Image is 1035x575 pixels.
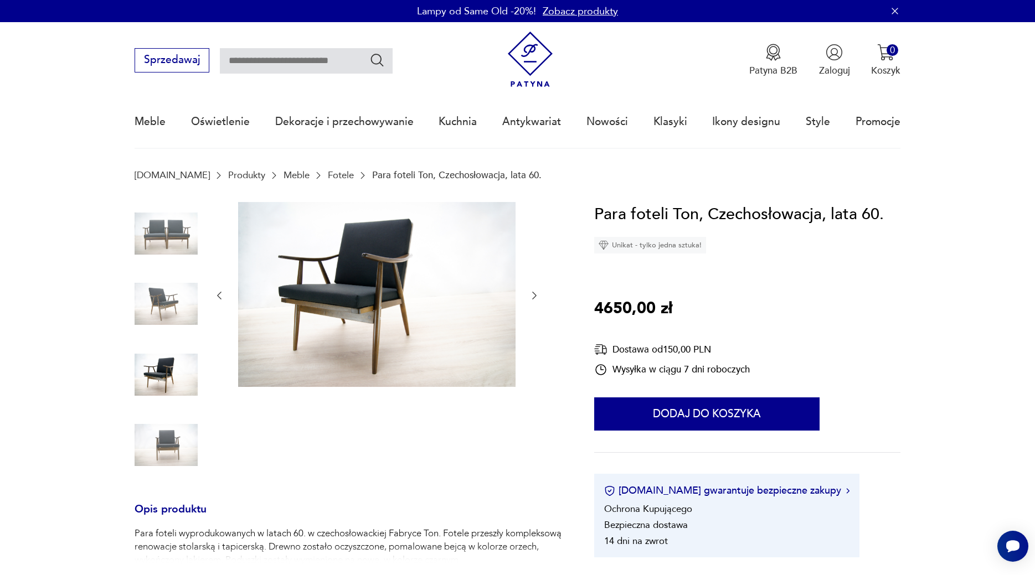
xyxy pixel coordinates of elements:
a: Zobacz produkty [543,4,618,18]
a: Nowości [586,96,628,147]
p: Lampy od Same Old -20%! [417,4,536,18]
button: Dodaj do koszyka [594,397,820,431]
a: Kuchnia [439,96,477,147]
img: Ikona dostawy [594,343,607,356]
p: 4650,00 zł [594,296,672,322]
img: Zdjęcie produktu Para foteli Ton, Czechosłowacja, lata 60. [135,272,198,335]
h3: Opis produktu [135,505,562,527]
a: Sprzedawaj [135,56,209,65]
img: Ikona diamentu [599,240,609,250]
a: Klasyki [653,96,687,147]
button: [DOMAIN_NAME] gwarantuje bezpieczne zakupy [604,484,849,498]
a: Produkty [228,170,265,180]
img: Zdjęcie produktu Para foteli Ton, Czechosłowacja, lata 60. [135,413,198,476]
img: Zdjęcie produktu Para foteli Ton, Czechosłowacja, lata 60. [238,202,516,387]
li: 14 dni na zwrot [604,535,668,547]
a: Ikona medaluPatyna B2B [749,44,797,77]
button: Patyna B2B [749,44,797,77]
img: Ikona strzałki w prawo [846,488,849,494]
div: Wysyłka w ciągu 7 dni roboczych [594,363,750,376]
li: Bezpieczna dostawa [604,519,688,531]
a: Fotele [328,170,354,180]
button: Zaloguj [819,44,850,77]
img: Zdjęcie produktu Para foteli Ton, Czechosłowacja, lata 60. [135,343,198,406]
p: Para foteli wyprodukowanych w latach 60. w czechosłowackiej Fabryce Ton. Fotele przeszły kompleks... [135,527,562,567]
div: Dostawa od 150,00 PLN [594,343,750,356]
img: Patyna - sklep z meblami i dekoracjami vintage [502,32,558,87]
a: Ikony designu [712,96,780,147]
img: Zdjęcie produktu Para foteli Ton, Czechosłowacja, lata 60. [135,202,198,265]
p: Patyna B2B [749,64,797,77]
a: Antykwariat [502,96,561,147]
button: 0Koszyk [871,44,900,77]
div: 0 [887,44,898,56]
h1: Para foteli Ton, Czechosłowacja, lata 60. [594,202,884,227]
img: Ikonka użytkownika [826,44,843,61]
iframe: Smartsupp widget button [997,531,1028,562]
a: Meble [284,170,310,180]
p: Zaloguj [819,64,850,77]
p: Koszyk [871,64,900,77]
a: Oświetlenie [191,96,250,147]
img: Ikona koszyka [877,44,894,61]
div: Unikat - tylko jedna sztuka! [594,237,706,253]
a: [DOMAIN_NAME] [135,170,210,180]
a: Promocje [856,96,900,147]
li: Ochrona Kupującego [604,503,692,515]
button: Szukaj [369,52,385,68]
button: Sprzedawaj [135,48,209,72]
img: Ikona certyfikatu [604,485,615,496]
p: Para foteli Ton, Czechosłowacja, lata 60. [372,170,542,180]
a: Style [806,96,830,147]
img: Ikona medalu [765,44,782,61]
a: Dekoracje i przechowywanie [275,96,414,147]
a: Meble [135,96,166,147]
